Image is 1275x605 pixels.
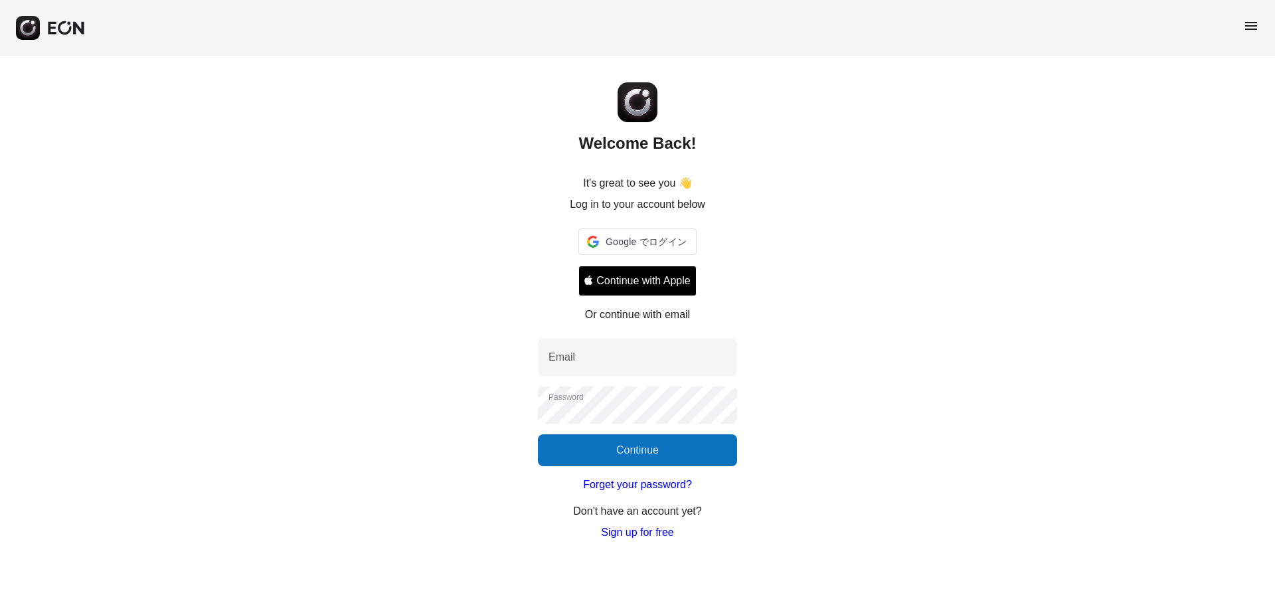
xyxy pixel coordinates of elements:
[1243,18,1259,34] span: menu
[578,228,696,255] div: Google でログイン
[573,503,701,519] p: Don't have an account yet?
[583,477,692,493] a: Forget your password?
[549,349,575,365] label: Email
[585,307,690,323] p: Or continue with email
[549,392,584,402] label: Password
[583,175,692,191] p: It's great to see you 👋
[604,234,687,250] span: Google でログイン
[570,197,705,213] p: Log in to your account below
[538,434,737,466] button: Continue
[601,525,673,541] a: Sign up for free
[579,133,697,154] h2: Welcome Back!
[578,266,696,296] button: Signin with apple ID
